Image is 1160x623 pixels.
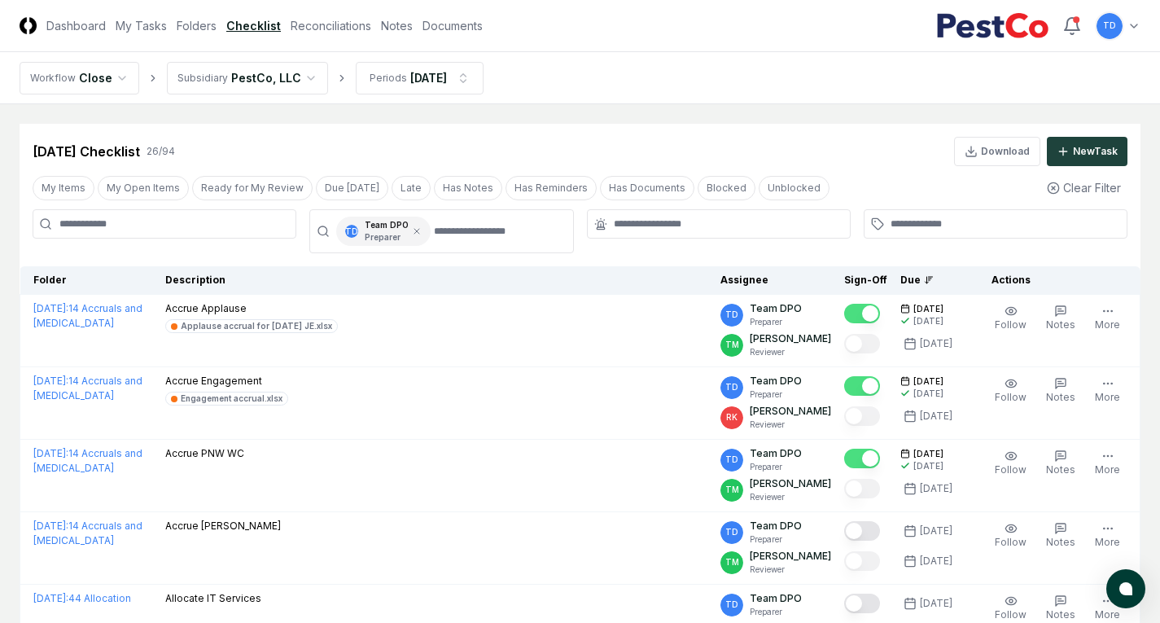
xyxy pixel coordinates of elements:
nav: breadcrumb [20,62,484,94]
span: Notes [1046,318,1075,331]
span: TD [725,309,738,321]
button: atlas-launcher [1106,569,1145,608]
span: TD [345,226,358,238]
th: Folder [20,266,159,295]
button: NewTask [1047,137,1127,166]
div: Due [900,273,965,287]
span: [DATE] : [33,302,68,314]
button: Follow [991,374,1030,408]
span: TD [725,599,738,611]
span: TM [725,339,739,351]
div: [DATE] Checklist [33,142,140,161]
div: [DATE] [913,388,943,400]
span: TD [1103,20,1116,32]
span: Follow [995,463,1026,476]
th: Description [159,266,715,295]
a: [DATE]:14 Accruals and [MEDICAL_DATA] [33,520,142,546]
button: Notes [1043,446,1079,480]
div: Engagement accrual.xlsx [181,393,282,405]
p: Preparer [750,606,802,618]
p: Team DPO [750,591,802,606]
span: TM [725,556,739,568]
button: Mark complete [844,594,880,613]
span: TD [725,454,738,466]
a: My Tasks [116,17,167,34]
span: [DATE] : [33,592,68,604]
button: Ready for My Review [192,176,313,200]
button: My Items [33,176,94,200]
a: Applause accrual for [DATE] JE.xlsx [165,319,338,333]
button: My Open Items [98,176,189,200]
button: Mark complete [844,521,880,541]
button: Mark complete [844,479,880,498]
p: Reviewer [750,491,831,503]
button: Notes [1043,374,1079,408]
p: [PERSON_NAME] [750,331,831,346]
span: TD [725,381,738,393]
span: Follow [995,318,1026,331]
button: Has Reminders [506,176,597,200]
button: Notes [1043,519,1079,553]
span: Notes [1046,608,1075,621]
div: Periods [370,71,407,86]
button: Mark complete [844,406,880,426]
th: Assignee [714,266,838,295]
button: Mark complete [844,449,880,468]
span: RK [726,411,738,423]
span: Notes [1046,463,1075,476]
span: Follow [995,391,1026,403]
span: [DATE] : [33,520,68,532]
div: Team DPO [365,219,409,243]
div: 26 / 94 [147,144,175,159]
p: [PERSON_NAME] [750,476,831,491]
button: Periods[DATE] [356,62,484,94]
p: Preparer [365,231,409,243]
p: Preparer [750,388,802,401]
button: Mark complete [844,551,880,571]
span: [DATE] : [33,447,68,459]
p: [PERSON_NAME] [750,549,831,564]
div: [DATE] [410,69,447,86]
a: Documents [422,17,483,34]
button: Clear Filter [1040,173,1127,203]
span: TD [725,526,738,538]
div: [DATE] [913,315,943,327]
button: Follow [991,519,1030,553]
p: Preparer [750,533,802,546]
a: [DATE]:14 Accruals and [MEDICAL_DATA] [33,375,142,401]
p: Team DPO [750,519,802,533]
button: Notes [1043,301,1079,336]
span: [DATE] [913,375,943,388]
span: Notes [1046,391,1075,403]
button: Unblocked [759,176,830,200]
button: Mark complete [844,376,880,396]
a: Engagement accrual.xlsx [165,392,288,406]
p: Preparer [750,461,802,473]
button: More [1092,374,1123,408]
button: Due Today [316,176,388,200]
a: Folders [177,17,217,34]
img: Logo [20,17,37,34]
p: Preparer [750,316,802,328]
div: [DATE] [913,460,943,472]
span: [DATE] [913,303,943,315]
button: More [1092,519,1123,553]
p: Accrue PNW WC [165,446,244,461]
div: [DATE] [920,481,952,496]
button: Late [392,176,431,200]
span: TM [725,484,739,496]
span: Notes [1046,536,1075,548]
div: Subsidiary [177,71,228,86]
p: Accrue Engagement [165,374,288,388]
p: Team DPO [750,374,802,388]
button: Mark complete [844,334,880,353]
p: [PERSON_NAME] [750,404,831,419]
p: Accrue Applause [165,301,338,316]
p: Reviewer [750,564,831,576]
button: Blocked [698,176,755,200]
a: [DATE]:44 Allocation [33,592,131,604]
a: Dashboard [46,17,106,34]
p: Accrue [PERSON_NAME] [165,519,281,533]
div: Workflow [30,71,76,86]
div: [DATE] [920,524,952,538]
